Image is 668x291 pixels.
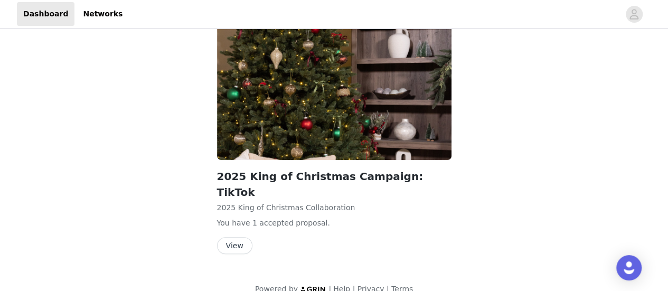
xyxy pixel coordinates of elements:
[217,168,451,200] h2: 2025 King of Christmas Campaign: TikTok
[217,237,252,254] button: View
[77,2,129,26] a: Networks
[217,202,451,213] p: 2025 King of Christmas Collaboration
[17,2,74,26] a: Dashboard
[217,218,451,229] p: You have 1 accepted proposal .
[217,242,252,250] a: View
[616,255,642,280] div: Open Intercom Messenger
[629,6,639,23] div: avatar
